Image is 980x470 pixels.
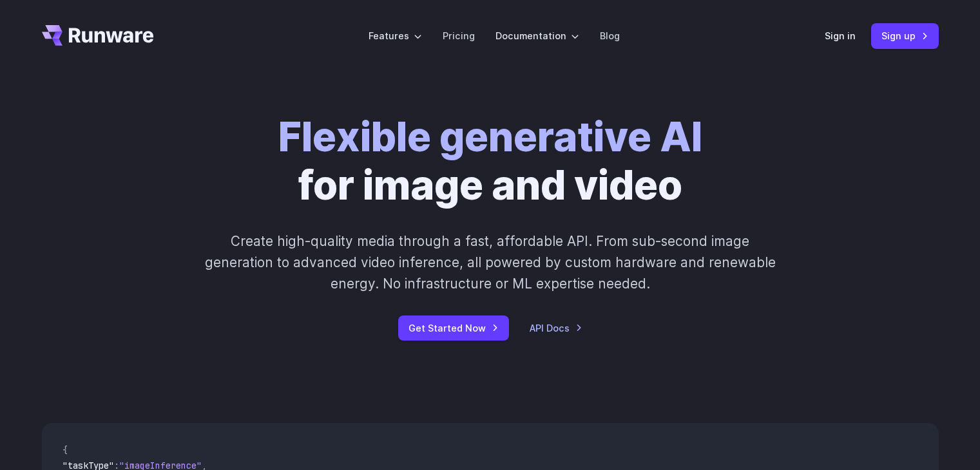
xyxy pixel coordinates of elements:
a: Get Started Now [398,315,509,341]
label: Documentation [495,28,579,43]
a: Pricing [443,28,475,43]
p: Create high-quality media through a fast, affordable API. From sub-second image generation to adv... [203,230,777,295]
a: Sign up [871,23,939,48]
a: Sign in [825,28,856,43]
a: Go to / [42,25,154,46]
a: API Docs [530,321,582,335]
label: Features [369,28,422,43]
span: { [62,444,68,456]
h1: for image and video [278,113,702,210]
a: Blog [600,28,620,43]
strong: Flexible generative AI [278,113,702,161]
